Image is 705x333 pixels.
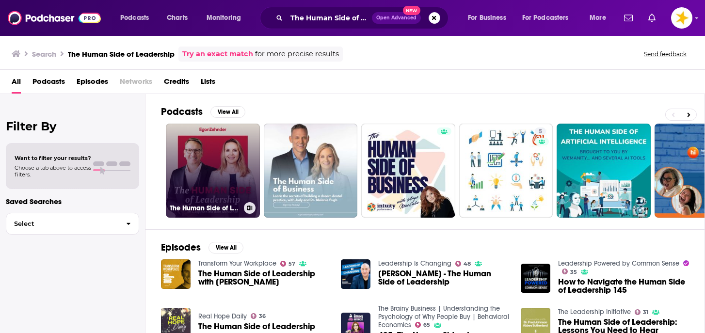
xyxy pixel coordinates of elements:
[164,74,189,94] a: Credits
[671,7,692,29] span: Logged in as Spreaker_Prime
[461,10,518,26] button: open menu
[207,11,241,25] span: Monitoring
[166,124,260,218] a: The Human Side of Leadership – Ein Podcast von [PERSON_NAME]
[468,11,506,25] span: For Business
[251,313,266,319] a: 36
[516,10,583,26] button: open menu
[341,259,370,289] img: Rebekah Harvey - The Human Side of Leadership
[459,124,553,218] a: 5
[641,50,689,58] button: Send feedback
[160,10,193,26] a: Charts
[32,49,56,59] h3: Search
[161,106,245,118] a: PodcastsView All
[12,74,21,94] a: All
[558,278,689,294] a: How to Navigate the Human Side of Leadership 145
[77,74,108,94] a: Episodes
[378,270,509,286] a: Rebekah Harvey - The Human Side of Leadership
[6,197,139,206] p: Saved Searches
[208,242,243,254] button: View All
[6,221,118,227] span: Select
[113,10,161,26] button: open menu
[558,308,631,316] a: The Leadership Initiative
[198,312,247,320] a: Real Hope Daily
[269,7,458,29] div: Search podcasts, credits, & more...
[423,323,430,327] span: 65
[68,49,175,59] h3: The Human Side of Leadership
[403,6,420,15] span: New
[198,270,329,286] a: The Human Side of Leadership with Sarah Schneider
[415,322,431,328] a: 65
[378,270,509,286] span: [PERSON_NAME] - The Human Side of Leadership
[161,241,201,254] h2: Episodes
[259,314,266,318] span: 36
[161,259,191,289] img: The Human Side of Leadership with Sarah Schneider
[161,241,243,254] a: EpisodesView All
[6,213,139,235] button: Select
[378,304,509,329] a: The Brainy Business | Understanding the Psychology of Why People Buy | Behavioral Economics
[464,262,471,266] span: 48
[198,270,329,286] span: The Human Side of Leadership with [PERSON_NAME]
[455,261,471,267] a: 48
[198,259,276,268] a: Transform Your Workplace
[590,11,606,25] span: More
[120,11,149,25] span: Podcasts
[6,119,139,133] h2: Filter By
[182,48,253,60] a: Try an exact match
[671,7,692,29] img: User Profile
[570,270,577,274] span: 35
[161,106,203,118] h2: Podcasts
[210,106,245,118] button: View All
[521,264,550,293] img: How to Navigate the Human Side of Leadership 145
[539,127,542,137] span: 5
[32,74,65,94] a: Podcasts
[287,10,372,26] input: Search podcasts, credits, & more...
[201,74,215,94] a: Lists
[562,269,577,274] a: 35
[643,310,648,315] span: 31
[635,309,649,315] a: 31
[15,164,91,178] span: Choose a tab above to access filters.
[120,74,152,94] span: Networks
[200,10,254,26] button: open menu
[376,16,417,20] span: Open Advanced
[288,262,295,266] span: 57
[535,127,546,135] a: 5
[167,11,188,25] span: Charts
[15,155,91,161] span: Want to filter your results?
[372,12,421,24] button: Open AdvancedNew
[170,204,240,212] h3: The Human Side of Leadership – Ein Podcast von [PERSON_NAME]
[671,7,692,29] button: Show profile menu
[583,10,618,26] button: open menu
[8,9,101,27] img: Podchaser - Follow, Share and Rate Podcasts
[255,48,339,60] span: for more precise results
[522,11,569,25] span: For Podcasters
[644,10,659,26] a: Show notifications dropdown
[558,259,679,268] a: Leadership Powered by Common Sense
[378,259,451,268] a: Leadership Is Changing
[620,10,637,26] a: Show notifications dropdown
[280,261,296,267] a: 57
[198,322,315,331] a: The Human Side of Leadership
